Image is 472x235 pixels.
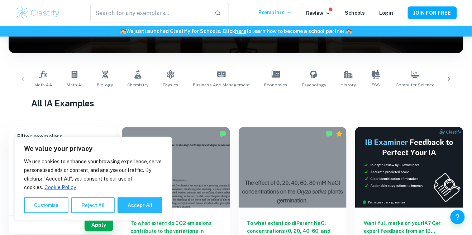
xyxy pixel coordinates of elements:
[14,137,172,221] div: We value your privacy
[235,28,246,34] a: here
[24,144,162,153] p: We value your privacy
[90,3,209,23] input: Search for any exemplars...
[9,127,116,147] h6: Filter exemplars
[127,82,148,88] span: Chemistry
[346,28,352,34] span: 🏫
[31,97,440,110] h1: All IA Examples
[450,210,465,224] button: Help and Feedback
[408,6,457,19] button: JOIN FOR FREE
[372,82,380,88] span: ESS
[71,197,115,213] button: Reject All
[380,10,394,16] a: Login
[336,130,343,138] div: Premium
[67,82,82,88] span: Math AI
[364,219,455,235] h6: Want full marks on your IA ? Get expert feedback from an IB examiner!
[34,82,52,88] span: Math AA
[15,6,61,20] img: Clastify logo
[97,82,113,88] span: Biology
[264,82,287,88] span: Economics
[24,157,162,192] p: We use cookies to enhance your browsing experience, serve personalised ads or content, and analys...
[355,127,463,208] img: Thumbnail
[345,10,365,16] a: Schools
[326,130,333,138] img: Marked
[163,82,178,88] span: Physics
[302,82,326,88] span: Psychology
[340,82,356,88] span: History
[24,197,68,213] button: Customise
[44,184,76,191] a: Cookie Policy
[193,82,250,88] span: Business and Management
[259,9,292,16] p: Exemplars
[118,197,162,213] button: Accept All
[306,9,331,17] p: Review
[219,130,227,138] img: Marked
[396,82,435,88] span: Computer Science
[120,28,126,34] span: 🏫
[85,219,113,231] button: Apply
[1,27,471,35] h6: We just launched Clastify for Schools. Click to learn how to become a school partner.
